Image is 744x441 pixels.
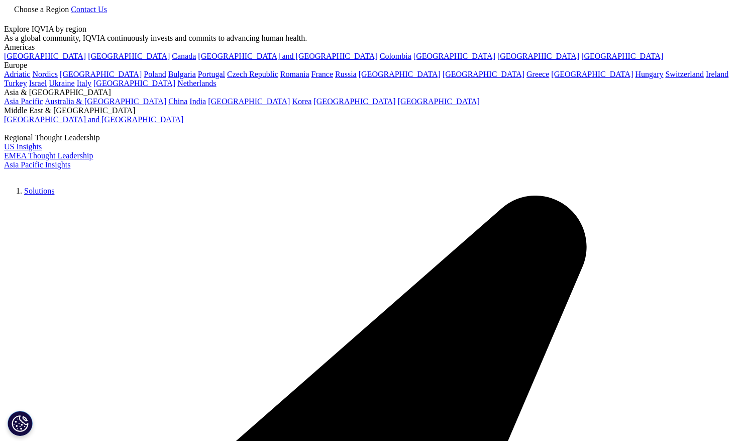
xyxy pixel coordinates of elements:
[4,25,740,34] div: Explore IQVIA by region
[4,43,740,52] div: Americas
[198,52,377,60] a: [GEOGRAPHIC_DATA] and [GEOGRAPHIC_DATA]
[4,133,740,142] div: Regional Thought Leadership
[172,52,196,60] a: Canada
[4,106,740,115] div: Middle East & [GEOGRAPHIC_DATA]
[4,79,27,87] a: Turkey
[93,79,175,87] a: [GEOGRAPHIC_DATA]
[198,70,225,78] a: Portugal
[497,52,579,60] a: [GEOGRAPHIC_DATA]
[4,115,183,124] a: [GEOGRAPHIC_DATA] and [GEOGRAPHIC_DATA]
[88,52,170,60] a: [GEOGRAPHIC_DATA]
[177,79,216,87] a: Netherlands
[144,70,166,78] a: Poland
[4,160,70,169] a: Asia Pacific Insights
[551,70,633,78] a: [GEOGRAPHIC_DATA]
[60,70,142,78] a: [GEOGRAPHIC_DATA]
[189,97,206,106] a: India
[665,70,703,78] a: Switzerland
[4,70,30,78] a: Adriatic
[24,187,54,195] a: Solutions
[49,79,75,87] a: Ukraine
[4,88,740,97] div: Asia & [GEOGRAPHIC_DATA]
[4,97,43,106] a: Asia Pacific
[443,70,524,78] a: [GEOGRAPHIC_DATA]
[4,142,42,151] a: US Insights
[706,70,728,78] a: Ireland
[208,97,290,106] a: [GEOGRAPHIC_DATA]
[8,411,33,436] button: Cookies Settings
[32,70,58,78] a: Nordics
[398,97,480,106] a: [GEOGRAPHIC_DATA]
[526,70,549,78] a: Greece
[280,70,309,78] a: Romania
[14,5,69,14] span: Choose a Region
[335,70,357,78] a: Russia
[4,34,740,43] div: As a global community, IQVIA continuously invests and commits to advancing human health.
[4,61,740,70] div: Europe
[45,97,166,106] a: Australia & [GEOGRAPHIC_DATA]
[359,70,441,78] a: [GEOGRAPHIC_DATA]
[292,97,311,106] a: Korea
[168,70,196,78] a: Bulgaria
[311,70,334,78] a: France
[313,97,395,106] a: [GEOGRAPHIC_DATA]
[635,70,663,78] a: Hungary
[581,52,663,60] a: [GEOGRAPHIC_DATA]
[4,52,86,60] a: [GEOGRAPHIC_DATA]
[227,70,278,78] a: Czech Republic
[168,97,187,106] a: China
[29,79,47,87] a: Israel
[413,52,495,60] a: [GEOGRAPHIC_DATA]
[71,5,107,14] a: Contact Us
[4,151,93,160] a: EMEA Thought Leadership
[380,52,411,60] a: Colombia
[77,79,91,87] a: Italy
